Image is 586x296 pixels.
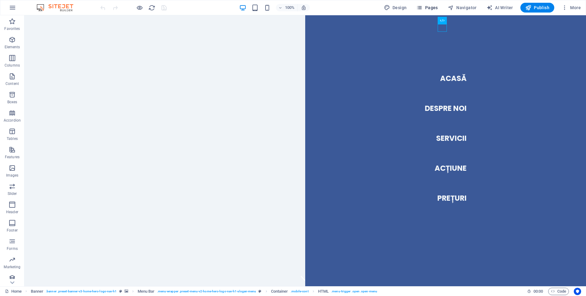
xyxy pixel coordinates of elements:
[276,4,298,11] button: 100%
[414,3,440,13] button: Pages
[548,288,569,295] button: Code
[318,288,329,295] span: Click to select. Double-click to edit
[382,3,409,13] div: Design (Ctrl+Alt+Y)
[31,288,377,295] nav: breadcrumb
[285,4,295,11] h6: 100%
[562,5,581,11] span: More
[534,288,543,295] span: 00 00
[484,3,515,13] button: AI Writer
[5,63,20,68] p: Columns
[271,288,288,295] span: Click to select. Double-click to edit
[31,288,44,295] span: Click to select. Double-click to edit
[301,5,306,10] i: On resize automatically adjust zoom level to fit chosen device.
[382,3,409,13] button: Design
[331,288,377,295] span: . menu-trigger .open .open-menu
[559,3,583,13] button: More
[448,5,477,11] span: Navigator
[138,288,155,295] span: Click to select. Double-click to edit
[538,289,539,294] span: :
[157,288,256,295] span: . menu-wrapper .preset-menu-v2-home-hero-logo-nav-h1-slogan-menu
[8,191,17,196] p: Slider
[125,290,128,293] i: This element contains a background
[5,81,19,86] p: Content
[148,4,155,11] i: Reload page
[46,288,117,295] span: . banner .preset-banner-v3-home-hero-logo-nav-h1
[7,246,18,251] p: Forms
[5,155,20,159] p: Features
[4,118,21,123] p: Accordion
[119,290,122,293] i: This element is a customizable preset
[487,5,513,11] span: AI Writer
[551,288,566,295] span: Code
[6,173,19,178] p: Images
[136,4,143,11] button: Click here to leave preview mode and continue editing
[5,45,20,49] p: Elements
[4,265,20,269] p: Marketing
[527,288,543,295] h6: Session time
[7,136,18,141] p: Tables
[7,228,18,233] p: Footer
[574,288,581,295] button: Usercentrics
[384,5,407,11] span: Design
[259,290,261,293] i: This element is a customizable preset
[525,5,549,11] span: Publish
[7,100,17,104] p: Boxes
[520,3,554,13] button: Publish
[4,26,20,31] p: Favorites
[35,4,81,11] img: Editor Logo
[291,288,309,295] span: . mobile-cont
[148,4,155,11] button: reload
[6,210,18,214] p: Header
[5,288,22,295] a: Click to cancel selection. Double-click to open Pages
[445,3,479,13] button: Navigator
[416,5,438,11] span: Pages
